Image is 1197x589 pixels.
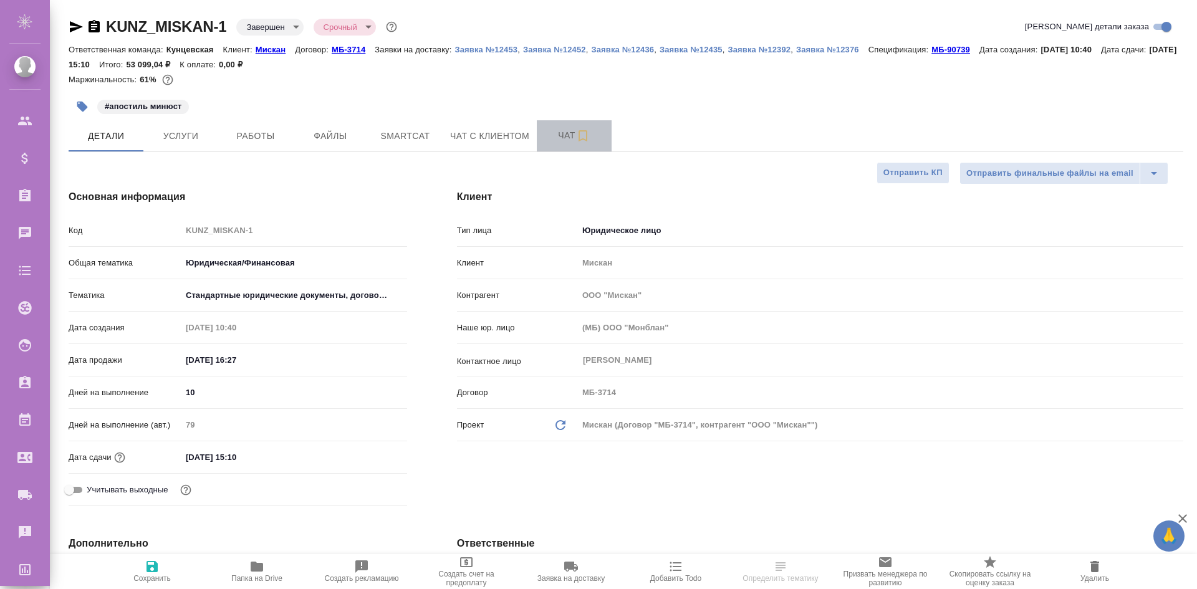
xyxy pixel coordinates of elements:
[295,45,332,54] p: Договор:
[454,45,517,54] p: Заявка №12453
[660,44,723,56] button: Заявка №12435
[160,72,176,88] button: 20713.34 RUB;
[99,60,126,69] p: Итого:
[126,60,180,69] p: 53 099,04 ₽
[69,322,181,334] p: Дата создания
[578,286,1183,304] input: Пустое поле
[151,128,211,144] span: Услуги
[69,189,407,204] h4: Основная информация
[796,44,868,56] button: Заявка №12376
[166,45,223,54] p: Кунцевская
[457,355,578,368] p: Контактное лицо
[178,482,194,498] button: Выбери, если сб и вс нужно считать рабочими днями для выполнения заказа.
[591,44,654,56] button: Заявка №12436
[69,536,407,551] h4: Дополнительно
[181,252,407,274] div: Юридическая/Финансовая
[517,45,523,54] p: ,
[300,128,360,144] span: Файлы
[979,45,1041,54] p: Дата создания:
[69,257,181,269] p: Общая тематика
[87,484,168,496] span: Учитывать выходные
[69,419,181,431] p: Дней на выполнение (авт.)
[314,19,376,36] div: Завершен
[69,289,181,302] p: Тематика
[457,257,578,269] p: Клиент
[181,285,407,306] div: Стандартные юридические документы, договоры, уставы
[181,351,291,369] input: ✎ Введи что-нибудь
[181,416,407,434] input: Пустое поле
[840,570,930,587] span: Призвать менеджера по развитию
[578,383,1183,401] input: Пустое поле
[69,386,181,399] p: Дней на выполнение
[332,45,375,54] p: МБ-3714
[883,166,943,180] span: Отправить КП
[544,128,604,143] span: Чат
[69,451,112,464] p: Дата сдачи
[375,128,435,144] span: Smartcat
[96,100,190,111] span: апостиль минюст
[1025,21,1149,33] span: [PERSON_NAME] детали заказа
[650,574,701,583] span: Добавить Todo
[181,318,291,337] input: Пустое поле
[1041,45,1101,54] p: [DATE] 10:40
[578,254,1183,272] input: Пустое поле
[181,383,407,401] input: ✎ Введи что-нибудь
[966,166,1133,181] span: Отправить финальные файлы на email
[69,45,166,54] p: Ответственная команда:
[591,45,654,54] p: Заявка №12436
[931,44,979,54] a: МБ-90739
[791,45,796,54] p: ,
[236,19,303,36] div: Завершен
[931,45,979,54] p: МБ-90739
[243,22,288,32] button: Завершен
[728,554,833,589] button: Определить тематику
[743,574,818,583] span: Определить тематику
[219,60,252,69] p: 0,00 ₽
[578,220,1183,241] div: Юридическое лицо
[796,45,868,54] p: Заявка №12376
[728,44,791,56] button: Заявка №12392
[457,386,578,399] p: Договор
[256,44,295,54] a: Мискан
[231,574,282,583] span: Папка на Drive
[959,162,1140,184] button: Отправить финальные файлы на email
[383,19,400,35] button: Доп статусы указывают на важность/срочность заказа
[181,448,291,466] input: ✎ Введи что-нибудь
[256,45,295,54] p: Мискан
[945,570,1035,587] span: Скопировать ссылку на оценку заказа
[833,554,938,589] button: Призвать менеджера по развитию
[69,93,96,120] button: Добавить тэг
[140,75,159,84] p: 61%
[457,224,578,237] p: Тип лица
[332,44,375,54] a: МБ-3714
[325,574,399,583] span: Создать рекламацию
[1042,554,1147,589] button: Удалить
[457,189,1183,204] h4: Клиент
[1158,523,1180,549] span: 🙏
[1101,45,1149,54] p: Дата сдачи:
[623,554,728,589] button: Добавить Todo
[457,289,578,302] p: Контрагент
[204,554,309,589] button: Папка на Drive
[660,45,723,54] p: Заявка №12435
[69,354,181,366] p: Дата продажи
[106,18,226,35] a: KUNZ_MISKAN-1
[1080,574,1109,583] span: Удалить
[519,554,623,589] button: Заявка на доставку
[112,449,128,466] button: Если добавить услуги и заполнить их объемом, то дата рассчитается автоматически
[100,554,204,589] button: Сохранить
[414,554,519,589] button: Создать счет на предоплату
[523,44,586,56] button: Заявка №12452
[105,100,181,113] p: #апостиль минюст
[578,414,1183,436] div: Мискан (Договор "МБ-3714", контрагент "ООО "Мискан"")
[181,221,407,239] input: Пустое поле
[457,419,484,431] p: Проект
[76,128,136,144] span: Детали
[868,45,931,54] p: Спецификация:
[728,45,791,54] p: Заявка №12392
[877,162,949,184] button: Отправить КП
[226,128,286,144] span: Работы
[537,574,605,583] span: Заявка на доставку
[938,554,1042,589] button: Скопировать ссылку на оценку заказа
[375,45,454,54] p: Заявки на доставку:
